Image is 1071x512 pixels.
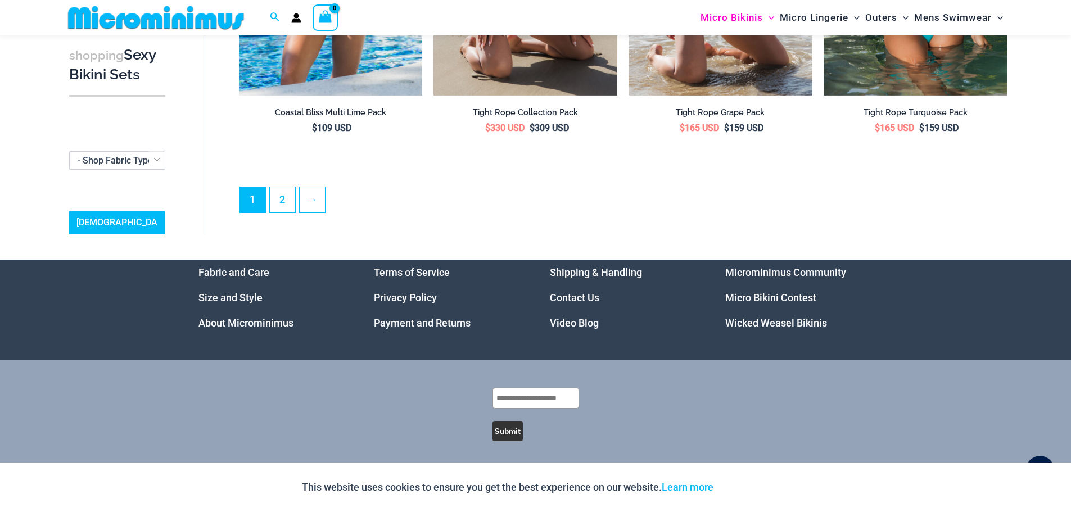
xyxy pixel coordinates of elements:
img: MM SHOP LOGO FLAT [64,5,248,30]
a: Page 2 [270,187,295,212]
aside: Footer Widget 1 [198,260,346,336]
a: Mens SwimwearMenu ToggleMenu Toggle [911,3,1006,32]
a: Microminimus Community [725,266,846,278]
a: Video Blog [550,317,599,329]
a: Tight Rope Collection Pack [433,107,617,122]
nav: Menu [725,260,873,336]
button: Submit [492,421,523,441]
aside: Footer Widget 2 [374,260,522,336]
a: Privacy Policy [374,292,437,303]
h2: Coastal Bliss Multi Lime Pack [239,107,423,118]
bdi: 309 USD [530,123,569,133]
a: Account icon link [291,13,301,23]
span: $ [485,123,490,133]
span: $ [312,123,317,133]
span: Menu Toggle [897,3,909,32]
span: $ [919,123,924,133]
span: Outers [865,3,897,32]
a: View Shopping Cart, empty [313,4,338,30]
nav: Menu [550,260,698,336]
aside: Footer Widget 4 [725,260,873,336]
a: Learn more [662,481,713,493]
aside: Footer Widget 3 [550,260,698,336]
bdi: 165 USD [875,123,914,133]
span: Mens Swimwear [914,3,992,32]
a: [DEMOGRAPHIC_DATA] Sizing Guide [69,211,165,253]
a: About Microminimus [198,317,293,329]
span: Menu Toggle [992,3,1003,32]
bdi: 165 USD [680,123,719,133]
a: Search icon link [270,11,280,25]
h2: Tight Rope Collection Pack [433,107,617,118]
span: Micro Lingerie [780,3,848,32]
span: Micro Bikinis [701,3,763,32]
span: $ [530,123,535,133]
a: Contact Us [550,292,599,303]
a: Size and Style [198,292,263,303]
span: Menu Toggle [848,3,860,32]
button: Accept [722,474,770,501]
span: Menu Toggle [763,3,774,32]
a: Tight Rope Grape Pack [629,107,812,122]
a: → [300,187,325,212]
span: shopping [69,48,124,62]
a: Micro LingerieMenu ToggleMenu Toggle [777,3,862,32]
nav: Site Navigation [696,2,1008,34]
bdi: 159 USD [724,123,763,133]
span: - Shop Fabric Type [69,151,165,170]
span: $ [875,123,880,133]
h2: Tight Rope Turquoise Pack [824,107,1007,118]
bdi: 109 USD [312,123,351,133]
a: Terms of Service [374,266,450,278]
bdi: 330 USD [485,123,525,133]
span: $ [680,123,685,133]
span: - Shop Fabric Type [70,152,165,169]
a: Tight Rope Turquoise Pack [824,107,1007,122]
span: Page 1 [240,187,265,212]
a: Shipping & Handling [550,266,642,278]
a: OutersMenu ToggleMenu Toggle [862,3,911,32]
span: - Shop Fabric Type [78,155,153,166]
h2: Tight Rope Grape Pack [629,107,812,118]
a: Wicked Weasel Bikinis [725,317,827,329]
nav: Product Pagination [239,187,1007,219]
a: Coastal Bliss Multi Lime Pack [239,107,423,122]
a: Micro Bikini Contest [725,292,816,303]
a: Payment and Returns [374,317,471,329]
nav: Menu [198,260,346,336]
bdi: 159 USD [919,123,959,133]
p: This website uses cookies to ensure you get the best experience on our website. [302,479,713,496]
a: Micro BikinisMenu ToggleMenu Toggle [698,3,777,32]
a: Fabric and Care [198,266,269,278]
h3: Sexy Bikini Sets [69,46,165,84]
span: $ [724,123,729,133]
nav: Menu [374,260,522,336]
